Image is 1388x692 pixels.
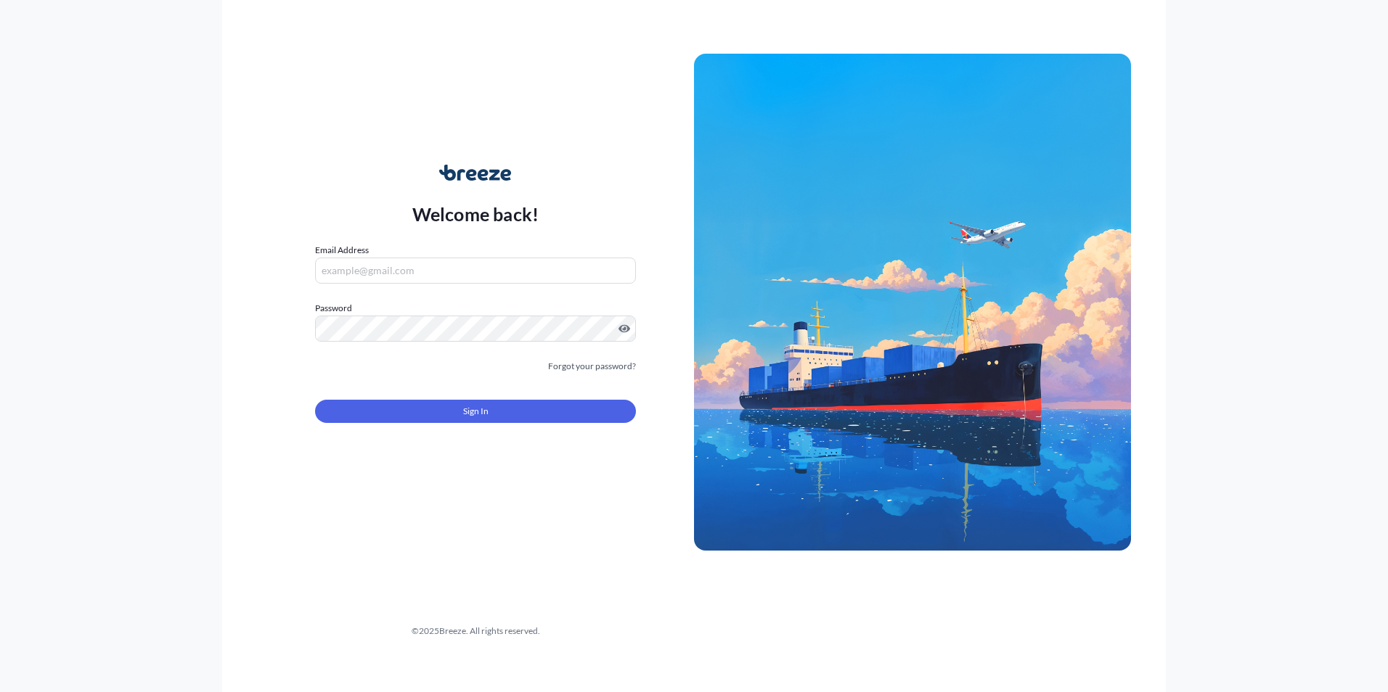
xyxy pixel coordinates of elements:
button: Show password [619,323,630,334]
div: © 2025 Breeze. All rights reserved. [257,624,694,638]
label: Password [315,301,636,316]
p: Welcome back! [412,202,539,226]
span: Sign In [463,404,489,419]
button: Sign In [315,400,636,423]
input: example@gmail.com [315,258,636,284]
label: Email Address [315,243,369,258]
a: Forgot your password? [548,359,636,374]
img: Ship illustration [694,54,1131,550]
